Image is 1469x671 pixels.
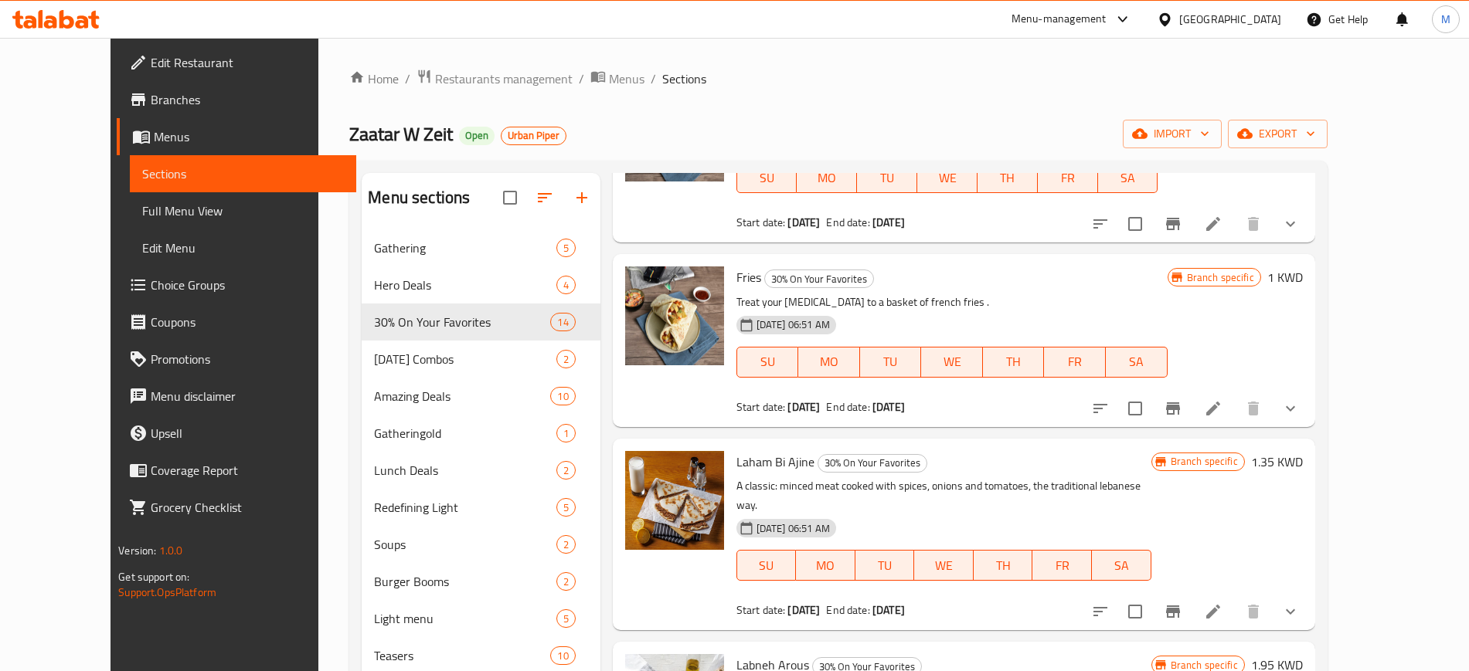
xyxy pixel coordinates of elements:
b: [DATE] [872,397,905,417]
button: MO [796,550,855,581]
span: 2 [557,463,575,478]
li: / [651,69,656,88]
button: delete [1235,593,1272,630]
li: / [579,69,584,88]
button: SU [736,550,796,581]
div: Menu-management [1012,10,1107,29]
b: [DATE] [872,212,905,232]
div: Gathering [374,239,556,257]
img: Laham Bi Ajine [625,451,724,550]
span: 14 [551,315,574,330]
button: export [1228,120,1328,148]
span: Soups [374,535,556,554]
span: Teasers [374,646,550,665]
a: Coupons [117,303,355,341]
button: WE [921,347,983,378]
span: Sections [662,69,706,88]
span: 1.0.0 [159,541,183,561]
span: 2 [557,574,575,589]
span: 2 [557,352,575,367]
span: SA [1098,554,1145,577]
button: import [1123,120,1222,148]
div: items [550,313,575,331]
a: Sections [130,155,355,192]
button: sort-choices [1082,390,1119,427]
span: Branch specific [1165,454,1244,469]
span: Select to update [1119,392,1151,425]
div: items [550,646,575,665]
span: Start date: [736,600,786,620]
button: TU [860,347,922,378]
span: TH [980,554,1027,577]
span: Edit Menu [142,239,343,257]
button: show more [1272,593,1309,630]
a: Grocery Checklist [117,489,355,526]
button: WE [917,162,978,193]
div: [GEOGRAPHIC_DATA] [1179,11,1281,28]
span: Menus [154,127,343,146]
a: Coverage Report [117,452,355,489]
img: Fries [625,266,724,365]
div: Hero Deals4 [362,266,600,303]
span: Coverage Report [151,461,343,480]
a: Menus [590,69,644,89]
div: Gathering5 [362,229,600,266]
span: End date: [826,212,869,232]
div: Gatheringold [374,424,556,442]
div: Open [459,127,495,145]
span: Sections [142,164,343,183]
span: Branches [151,90,343,109]
h6: 1.35 KWD [1251,451,1303,473]
button: SA [1092,550,1151,581]
b: [DATE] [787,600,820,620]
button: FR [1032,550,1092,581]
span: SA [1104,167,1152,189]
span: Hero Deals [374,276,556,294]
div: items [556,609,576,628]
a: Edit Restaurant [117,44,355,81]
a: Home [349,69,399,88]
span: Full Menu View [142,202,343,220]
span: Restaurants management [435,69,573,88]
span: WE [927,351,977,373]
span: Start date: [736,212,786,232]
nav: breadcrumb [349,69,1327,89]
span: [DATE] 06:51 AM [750,521,836,536]
span: TU [862,554,909,577]
div: 30% On Your Favorites [374,313,550,331]
span: M [1441,11,1450,28]
span: MO [803,167,851,189]
b: [DATE] [787,212,820,232]
div: items [556,572,576,591]
span: Promotions [151,350,343,368]
span: [DATE] 06:51 AM [750,317,836,332]
button: delete [1235,390,1272,427]
p: Treat your [MEDICAL_DATA] to a basket of french fries . [736,293,1168,312]
button: SA [1106,347,1168,378]
span: 5 [557,241,575,256]
button: MO [798,347,860,378]
span: 10 [551,389,574,404]
span: FR [1044,167,1092,189]
span: End date: [826,397,869,417]
button: FR [1038,162,1098,193]
span: [DATE] Combos [374,350,556,368]
span: Zaatar W Zeit [349,117,453,151]
span: FR [1050,351,1100,373]
span: Menu disclaimer [151,387,343,405]
span: 4 [557,278,575,293]
div: items [556,498,576,517]
b: [DATE] [787,397,820,417]
span: 1 [557,426,575,441]
span: Upsell [151,424,343,442]
a: Edit menu item [1204,602,1222,621]
a: Upsell [117,415,355,452]
a: Choice Groups [117,266,355,303]
span: TH [984,167,1032,189]
span: 5 [557,500,575,515]
span: Light menu [374,609,556,628]
div: Amazing Deals10 [362,378,600,415]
